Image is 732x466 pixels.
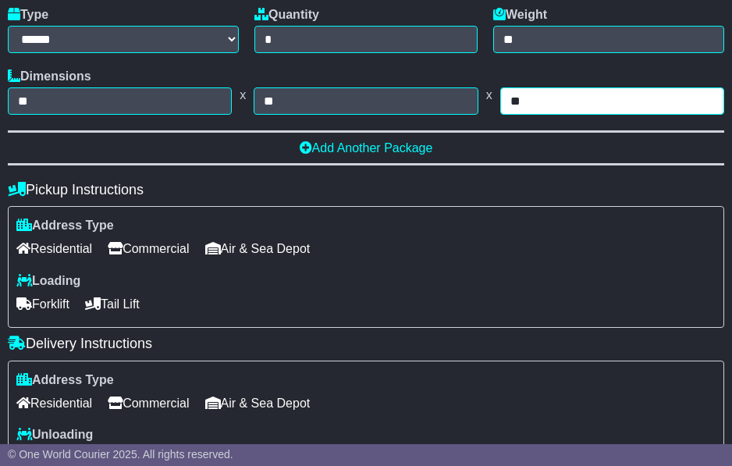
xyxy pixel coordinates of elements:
[8,448,233,461] span: © One World Courier 2025. All rights reserved.
[85,292,140,316] span: Tail Lift
[478,87,500,102] span: x
[16,391,92,415] span: Residential
[16,273,80,288] label: Loading
[254,7,319,22] label: Quantity
[16,218,114,233] label: Address Type
[8,7,48,22] label: Type
[16,427,93,442] label: Unloading
[16,292,69,316] span: Forklift
[205,391,311,415] span: Air & Sea Depot
[16,372,114,387] label: Address Type
[8,182,724,198] h4: Pickup Instructions
[493,7,547,22] label: Weight
[16,237,92,261] span: Residential
[8,69,91,84] label: Dimensions
[108,391,189,415] span: Commercial
[8,336,724,352] h4: Delivery Instructions
[205,237,311,261] span: Air & Sea Depot
[300,141,433,155] a: Add Another Package
[232,87,254,102] span: x
[108,237,189,261] span: Commercial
